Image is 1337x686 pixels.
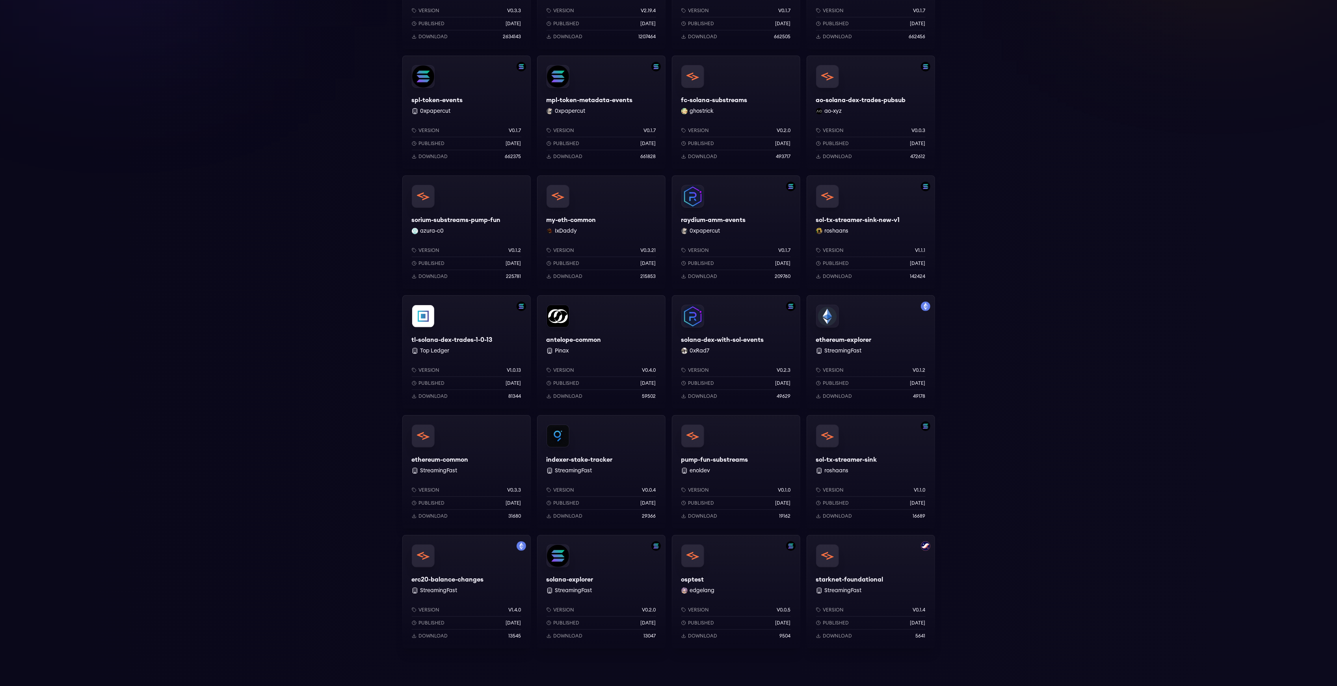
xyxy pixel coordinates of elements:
a: Filter by mainnet networkethereum-explorerethereum-explorer StreamingFastVersionv0.1.2Published[D... [807,295,935,409]
p: Download [823,153,852,160]
p: Download [688,153,718,160]
p: Download [419,273,448,280]
p: Published [419,140,445,147]
button: 0xpapercut [555,107,586,115]
img: Filter by solana network [786,541,796,551]
p: Published [554,140,580,147]
p: [DATE] [506,620,521,626]
a: sorium-substreams-pump-funsorium-substreams-pump-funazura-c0 azura-c0Versionv0.1.2Published[DATE]... [402,175,531,289]
a: Filter by solana networkosptestosptestedgelang edgelangVersionv0.0.5Published[DATE]Download9504 [672,535,800,649]
button: edgelang [690,587,715,595]
img: Filter by solana network [921,421,930,431]
p: Version [823,7,844,14]
p: 2634143 [503,34,521,40]
button: 0xpapercut [690,227,720,235]
a: Filter by solana networksolana-dex-with-sol-eventssolana-dex-with-sol-events0xRad7 0xRad7Versionv... [672,295,800,409]
button: roshaans [825,467,849,475]
p: 9504 [780,633,791,639]
p: Published [823,620,849,626]
a: Filter by mainnet networkerc20-balance-changeserc20-balance-changes StreamingFastVersionv1.4.0Pub... [402,535,531,649]
p: Published [688,380,714,386]
p: Version [823,487,844,493]
p: Published [554,500,580,506]
p: v0.2.0 [642,607,656,613]
p: 5641 [916,633,926,639]
p: [DATE] [641,260,656,267]
p: 13545 [509,633,521,639]
a: Filter by starknet networkstarknet-foundationalstarknet-foundational StreamingFastVersionv0.1.4Pu... [807,535,935,649]
p: Download [823,393,852,399]
p: Published [688,21,714,27]
p: Version [419,487,440,493]
p: Download [419,393,448,399]
button: Top Ledger [420,347,450,355]
p: Published [823,260,849,267]
p: 19162 [779,513,791,519]
a: ethereum-commonethereum-common StreamingFastVersionv0.3.3Published[DATE]Download31680 [402,415,531,529]
img: Filter by mainnet network [921,302,930,311]
button: ghostrick [690,107,714,115]
p: [DATE] [910,21,926,27]
p: [DATE] [910,260,926,267]
img: Filter by solana network [517,62,526,71]
p: [DATE] [775,380,791,386]
button: roshaans [825,227,849,235]
p: 16689 [913,513,926,519]
p: Published [554,21,580,27]
button: StreamingFast [825,347,862,355]
p: v2.19.4 [641,7,656,14]
p: Published [823,500,849,506]
p: Version [823,607,844,613]
p: Version [419,7,440,14]
p: 29366 [642,513,656,519]
img: Filter by solana network [651,62,661,71]
p: 13047 [644,633,656,639]
p: Published [419,500,445,506]
p: v0.3.21 [641,247,656,254]
p: [DATE] [775,260,791,267]
p: Version [823,247,844,254]
p: v0.1.7 [509,127,521,134]
p: Download [554,153,583,160]
a: my-eth-commonmy-eth-commonIxDaddy IxDaddyVersionv0.3.21Published[DATE]Download215853 [537,175,666,289]
p: v0.0.4 [642,487,656,493]
p: Download [419,633,448,639]
p: 49629 [777,393,791,399]
p: Version [823,127,844,134]
button: ao-xyz [825,107,842,115]
p: Published [419,380,445,386]
p: Version [554,367,575,373]
p: 662456 [909,34,926,40]
p: [DATE] [506,21,521,27]
p: 209760 [775,273,791,280]
img: Filter by solana network [921,62,930,71]
a: Filter by solana networksol-tx-streamer-sink-new-v1sol-tx-streamer-sink-new-v1roshaans roshaansVe... [807,175,935,289]
button: azura-c0 [420,227,444,235]
p: [DATE] [775,500,791,506]
p: Download [688,393,718,399]
p: Version [554,247,575,254]
img: Filter by solana network [517,302,526,311]
p: [DATE] [910,500,926,506]
p: 493717 [776,153,791,160]
p: [DATE] [506,260,521,267]
p: 662505 [774,34,791,40]
a: Filter by solana networkraydium-amm-eventsraydium-amm-events0xpapercut 0xpapercutVersionv0.1.7Pub... [672,175,800,289]
p: Download [554,393,583,399]
p: v0.1.2 [913,367,926,373]
p: Published [688,620,714,626]
p: v0.1.2 [509,247,521,254]
p: Version [688,487,709,493]
p: Published [688,140,714,147]
p: v0.1.7 [779,247,791,254]
button: StreamingFast [825,587,862,595]
p: v0.1.7 [913,7,926,14]
button: 0xpapercut [420,107,451,115]
a: Filter by solana networkmpl-token-metadata-eventsmpl-token-metadata-events0xpapercut 0xpapercutVe... [537,56,666,169]
p: Download [688,273,718,280]
p: Download [688,633,718,639]
p: Download [688,513,718,519]
p: Version [419,367,440,373]
p: v0.3.3 [508,7,521,14]
p: Published [688,500,714,506]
